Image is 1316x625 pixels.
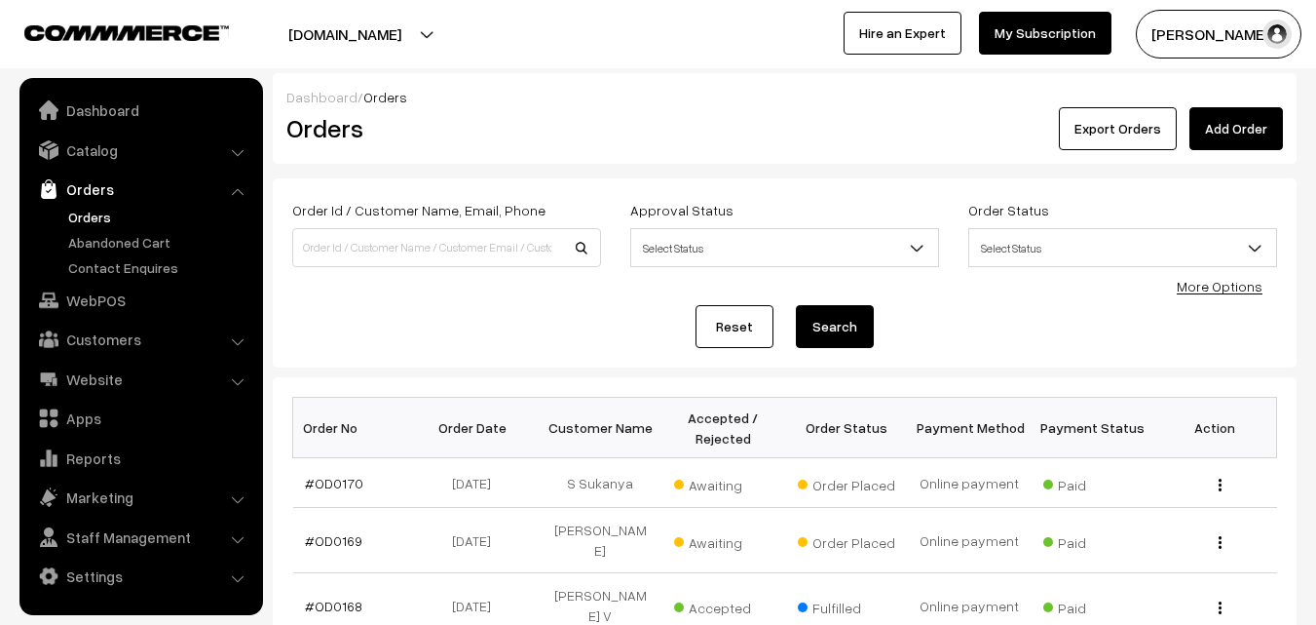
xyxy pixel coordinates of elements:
th: Payment Method [908,398,1031,458]
span: Fulfilled [798,593,895,618]
button: [PERSON_NAME] [1136,10,1301,59]
td: Online payment [908,458,1031,508]
a: Staff Management [24,520,256,555]
a: Customers [24,322,256,357]
td: [PERSON_NAME] [539,508,661,573]
span: Select Status [630,228,939,267]
span: Awaiting [674,527,771,553]
td: [DATE] [416,458,539,508]
a: Hire an Expert [844,12,961,55]
a: WebPOS [24,283,256,318]
input: Order Id / Customer Name / Customer Email / Customer Phone [292,228,601,267]
span: Select Status [968,228,1277,267]
img: user [1262,20,1292,49]
a: Orders [63,207,256,227]
img: Menu [1219,602,1222,614]
a: Reset [696,305,773,348]
button: Search [796,305,874,348]
a: Reports [24,441,256,476]
th: Customer Name [539,398,661,458]
span: Accepted [674,593,771,618]
td: S Sukanya [539,458,661,508]
a: Dashboard [24,93,256,128]
span: Orders [363,89,407,105]
h2: Orders [286,113,599,143]
label: Order Status [968,200,1049,220]
th: Action [1153,398,1276,458]
span: Paid [1043,593,1141,618]
a: Add Order [1189,107,1283,150]
span: Awaiting [674,470,771,495]
a: #OD0168 [305,598,362,614]
a: More Options [1177,278,1262,294]
span: Order Placed [798,470,895,495]
img: Menu [1219,536,1222,549]
a: Contact Enquires [63,257,256,278]
th: Order Date [416,398,539,458]
th: Order No [293,398,416,458]
img: Menu [1219,479,1222,491]
a: Dashboard [286,89,357,105]
button: [DOMAIN_NAME] [220,10,470,59]
button: Export Orders [1059,107,1177,150]
a: Orders [24,172,256,207]
a: Settings [24,559,256,594]
td: Online payment [908,508,1031,573]
label: Approval Status [630,200,733,220]
a: Apps [24,401,256,436]
a: My Subscription [979,12,1111,55]
label: Order Id / Customer Name, Email, Phone [292,200,545,220]
th: Accepted / Rejected [661,398,784,458]
a: #OD0169 [305,532,362,549]
span: Select Status [631,231,938,265]
a: Marketing [24,480,256,515]
th: Payment Status [1031,398,1153,458]
a: Catalog [24,133,256,168]
span: Order Placed [798,527,895,553]
span: Paid [1043,470,1141,495]
a: Abandoned Cart [63,232,256,253]
a: #OD0170 [305,475,363,491]
td: [DATE] [416,508,539,573]
th: Order Status [785,398,908,458]
div: / [286,87,1283,107]
a: COMMMERCE [24,20,195,43]
span: Select Status [969,231,1276,265]
a: Website [24,362,256,397]
img: COMMMERCE [24,25,229,40]
span: Paid [1043,527,1141,553]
